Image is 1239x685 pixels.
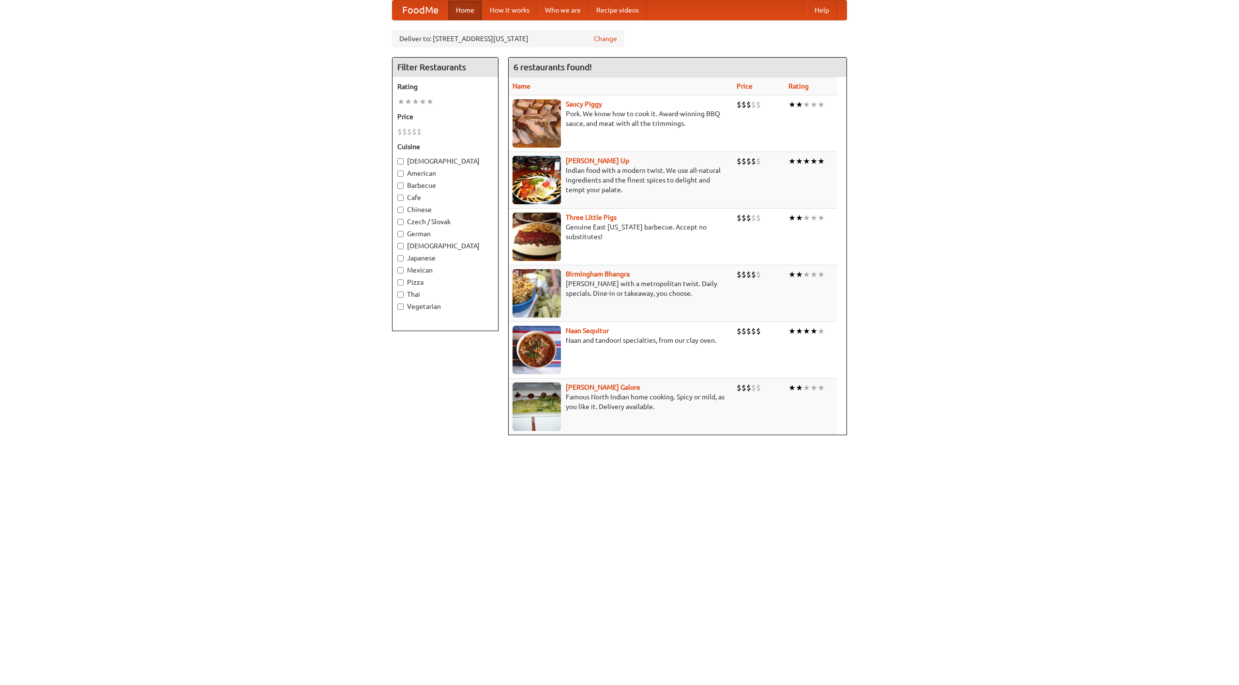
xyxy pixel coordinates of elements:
[513,269,561,318] img: bhangra.jpg
[397,112,493,122] h5: Price
[397,158,404,165] input: [DEMOGRAPHIC_DATA]
[746,269,751,280] li: $
[513,335,729,345] p: Naan and tandoori specialties, from our clay oven.
[397,265,493,275] label: Mexican
[397,217,493,227] label: Czech / Slovak
[513,156,561,204] img: curryup.jpg
[741,269,746,280] li: $
[788,99,796,110] li: ★
[751,213,756,223] li: $
[589,0,647,20] a: Recipe videos
[756,326,761,336] li: $
[817,156,825,167] li: ★
[392,30,624,47] div: Deliver to: [STREET_ADDRESS][US_STATE]
[741,326,746,336] li: $
[737,99,741,110] li: $
[397,304,404,310] input: Vegetarian
[397,205,493,214] label: Chinese
[756,213,761,223] li: $
[756,269,761,280] li: $
[746,382,751,393] li: $
[397,170,404,177] input: American
[426,96,434,107] li: ★
[788,213,796,223] li: ★
[397,279,404,286] input: Pizza
[537,0,589,20] a: Who we are
[796,382,803,393] li: ★
[751,156,756,167] li: $
[810,269,817,280] li: ★
[397,243,404,249] input: [DEMOGRAPHIC_DATA]
[448,0,482,20] a: Home
[803,269,810,280] li: ★
[397,156,493,166] label: [DEMOGRAPHIC_DATA]
[513,392,729,411] p: Famous North Indian home cooking. Spicy or mild, as you like it. Delivery available.
[397,195,404,201] input: Cafe
[514,62,592,72] ng-pluralize: 6 restaurants found!
[746,156,751,167] li: $
[817,99,825,110] li: ★
[796,213,803,223] li: ★
[405,96,412,107] li: ★
[756,156,761,167] li: $
[756,382,761,393] li: $
[397,289,493,299] label: Thai
[397,241,493,251] label: [DEMOGRAPHIC_DATA]
[751,269,756,280] li: $
[751,99,756,110] li: $
[737,213,741,223] li: $
[513,166,729,195] p: Indian food with a modern twist. We use all-natural ingredients and the finest spices to delight ...
[513,279,729,298] p: [PERSON_NAME] with a metropolitan twist. Daily specials. Dine-in or takeaway, you choose.
[397,181,493,190] label: Barbecue
[741,382,746,393] li: $
[810,326,817,336] li: ★
[796,156,803,167] li: ★
[397,253,493,263] label: Japanese
[788,269,796,280] li: ★
[397,96,405,107] li: ★
[807,0,837,20] a: Help
[566,100,602,108] a: Saucy Piggy
[566,157,629,165] a: [PERSON_NAME] Up
[393,58,498,77] h4: Filter Restaurants
[756,99,761,110] li: $
[397,183,404,189] input: Barbecue
[397,277,493,287] label: Pizza
[397,255,404,261] input: Japanese
[788,82,809,90] a: Rating
[513,222,729,242] p: Genuine East [US_STATE] barbecue. Accept no substitutes!
[513,82,530,90] a: Name
[393,0,448,20] a: FoodMe
[817,326,825,336] li: ★
[803,326,810,336] li: ★
[741,213,746,223] li: $
[566,327,609,335] a: Naan Sequitur
[566,270,630,278] a: Birmingham Bhangra
[810,213,817,223] li: ★
[397,219,404,225] input: Czech / Slovak
[737,326,741,336] li: $
[513,99,561,148] img: saucy.jpg
[513,382,561,431] img: currygalore.jpg
[746,213,751,223] li: $
[803,99,810,110] li: ★
[746,326,751,336] li: $
[402,126,407,137] li: $
[803,213,810,223] li: ★
[594,34,617,44] a: Change
[810,382,817,393] li: ★
[737,269,741,280] li: $
[737,382,741,393] li: $
[397,207,404,213] input: Chinese
[788,382,796,393] li: ★
[417,126,422,137] li: $
[788,156,796,167] li: ★
[412,96,419,107] li: ★
[751,382,756,393] li: $
[803,156,810,167] li: ★
[566,213,617,221] a: Three Little Pigs
[796,269,803,280] li: ★
[419,96,426,107] li: ★
[407,126,412,137] li: $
